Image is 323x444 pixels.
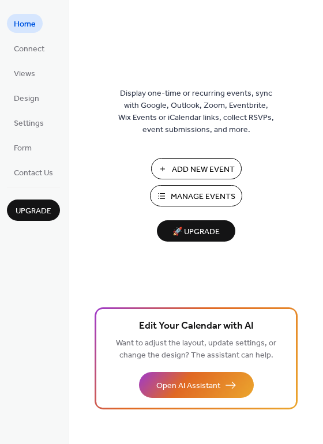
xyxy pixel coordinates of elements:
[14,167,53,179] span: Contact Us
[139,372,254,398] button: Open AI Assistant
[7,200,60,221] button: Upgrade
[7,14,43,33] a: Home
[116,336,276,363] span: Want to adjust the layout, update settings, or change the design? The assistant can help.
[14,43,44,55] span: Connect
[172,164,235,176] span: Add New Event
[14,118,44,130] span: Settings
[14,68,35,80] span: Views
[16,205,51,217] span: Upgrade
[157,220,235,242] button: 🚀 Upgrade
[164,224,228,240] span: 🚀 Upgrade
[14,142,32,155] span: Form
[7,113,51,132] a: Settings
[7,63,42,82] a: Views
[171,191,235,203] span: Manage Events
[156,380,220,392] span: Open AI Assistant
[139,318,254,334] span: Edit Your Calendar with AI
[7,163,60,182] a: Contact Us
[7,39,51,58] a: Connect
[7,138,39,157] a: Form
[150,185,242,206] button: Manage Events
[118,88,274,136] span: Display one-time or recurring events, sync with Google, Outlook, Zoom, Eventbrite, Wix Events or ...
[14,93,39,105] span: Design
[7,88,46,107] a: Design
[151,158,242,179] button: Add New Event
[14,18,36,31] span: Home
